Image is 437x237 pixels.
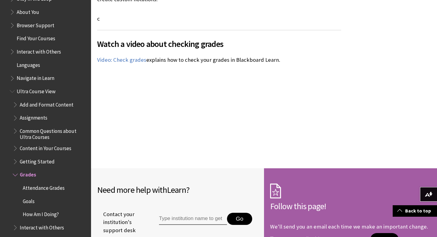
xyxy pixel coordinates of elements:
[97,15,341,23] p: c
[23,183,65,191] span: Attendance Grades
[17,7,39,15] span: About You
[97,56,146,64] a: Video: Check grades
[17,20,54,28] span: Browser Support
[17,60,40,68] span: Languages
[97,38,341,50] span: Watch a video about checking grades
[97,183,258,196] h2: Need more help with ?
[17,86,56,94] span: Ultra Course View
[23,196,35,204] span: Goals
[17,47,61,55] span: Interact with Others
[17,34,55,42] span: Find Your Courses
[97,210,145,234] span: Contact your institution's support desk
[270,200,431,212] h2: Follow this page!
[17,73,54,81] span: Navigate in Learn
[393,205,437,216] a: Back to top
[20,126,87,140] span: Common Questions about Ultra Courses
[23,209,59,218] span: How Am I Doing?
[20,143,71,151] span: Content in Your Courses
[227,213,252,225] button: Go
[167,184,186,195] span: Learn
[20,170,36,178] span: Grades
[20,100,73,108] span: Add and Format Content
[97,56,341,64] p: explains how to check your grades in Blackboard Learn.
[20,156,55,165] span: Getting Started
[270,223,428,230] p: We'll send you an email each time we make an important change.
[270,183,281,199] img: Subscription Icon
[159,213,227,225] input: Type institution name to get support
[20,222,64,231] span: Interact with Others
[20,113,47,121] span: Assignments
